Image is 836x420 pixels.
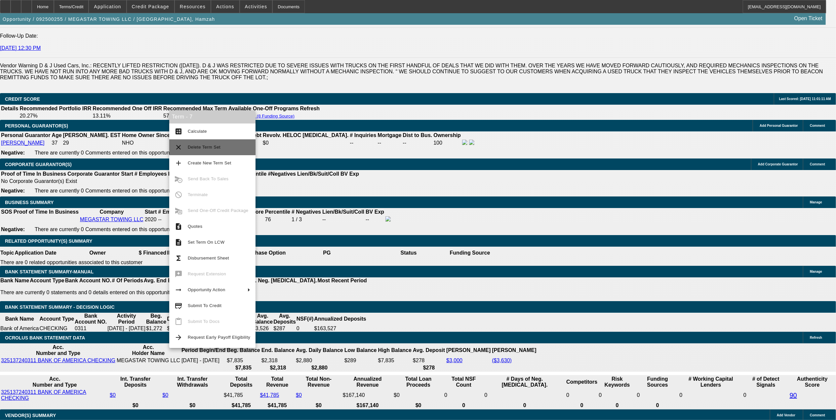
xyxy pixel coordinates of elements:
[492,344,537,357] th: [PERSON_NAME]
[393,402,443,409] th: $0
[39,313,75,325] th: Account Type
[122,139,171,147] td: NHO
[273,325,296,332] td: $287
[758,162,798,166] span: Add Corporate Guarantor
[212,209,263,215] b: Paynet Master Score
[1,171,66,177] th: Proof of Time In Business
[296,365,343,371] th: $2,880
[637,376,679,388] th: Funding Sources
[469,140,474,145] img: linkedin-icon.png
[223,402,259,409] th: $41,785
[262,139,349,147] td: $0
[296,313,314,325] th: NSF(#)
[378,357,412,364] td: $7,835
[175,159,182,167] mat-icon: add
[74,313,107,325] th: Bank Account NO.
[226,344,260,357] th: Beg. Balance
[107,313,146,325] th: Activity Period
[19,105,92,112] th: Recommended Portfolio IRR
[107,325,146,332] td: [DATE] - [DATE]
[0,290,367,296] p: There are currently 0 statements and 0 details entered on this opportunity
[175,254,182,262] mat-icon: functions
[5,269,94,274] span: BANK STATEMENT SUMMARY-MANUAL
[378,344,412,357] th: High Balance
[343,392,392,398] div: $167,140
[1,150,25,156] b: Negative:
[146,313,167,325] th: Beg. Balance
[349,139,377,147] td: --
[175,333,182,341] mat-icon: arrow_forward
[637,389,679,402] td: 0
[297,171,339,177] b: Lien/Bk/Suit/Coll
[598,389,636,402] td: 0
[175,238,182,246] mat-icon: description
[286,247,368,259] th: PG
[296,325,314,332] td: 0
[484,376,565,388] th: # Days of Neg. [MEDICAL_DATA].
[368,247,450,259] th: Status
[175,127,182,135] mat-icon: calculate
[1,389,86,401] a: 325137240311 BANK OF AMERICA CHECKING
[92,105,162,112] th: Recommended One Off IRR
[175,143,182,151] mat-icon: clear
[122,132,170,138] b: Home Owner Since
[342,402,393,409] th: $167,140
[181,344,226,357] th: Period Begin/End
[188,224,202,229] span: Quotes
[188,287,225,292] span: Opportunity Action
[145,209,157,215] b: Start
[1,227,25,232] b: Negative:
[121,171,133,177] b: Start
[1,132,50,138] b: Personal Guarantor
[63,139,121,147] td: 29
[139,247,167,259] th: $ Financed
[444,389,483,402] td: 0
[14,247,57,259] th: Application Date
[39,325,75,332] td: CHECKING
[273,313,296,325] th: Avg. Deposits
[446,344,491,357] th: [PERSON_NAME]
[110,392,116,398] a: $0
[810,162,825,166] span: Comment
[180,4,206,9] span: Resources
[175,286,182,294] mat-icon: arrow_right_alt
[163,113,227,119] td: 57
[94,4,121,9] span: Application
[261,357,295,364] td: $2,318
[810,200,822,204] span: Manage
[241,277,317,284] th: # Mts. Neg. [MEDICAL_DATA].
[261,365,295,371] th: $2,318
[292,217,321,223] div: 1 / 3
[322,216,365,223] td: --
[1,209,13,215] th: SOS
[158,217,162,222] span: --
[162,402,223,409] th: $0
[385,216,391,222] img: facebook-icon.png
[810,270,822,273] span: Manage
[80,217,143,222] a: MEGASTAR TOWING LLC
[146,325,167,332] td: $1,272
[109,376,161,388] th: Int. Transfer Deposits
[340,171,359,177] b: BV Exp
[260,376,295,388] th: Total Revenue
[403,139,433,147] td: --
[760,124,798,127] span: Add Personal Guarantor
[790,392,797,399] a: 90
[444,376,483,388] th: Sum of the Total NSF Count and Total Overdraft Fee Count from Ocrolus
[444,402,483,409] th: 0
[51,139,62,147] td: 37
[413,344,445,357] th: Avg. Deposit
[116,344,180,357] th: Acc. Holder Name
[792,13,825,24] a: Open Ticket
[598,376,636,388] th: Risk Keywords
[223,389,259,402] td: $41,785
[268,171,296,177] b: #Negatives
[743,376,789,388] th: # of Detect Signals
[226,365,260,371] th: $7,835
[5,123,68,128] span: PERSONAL GUARANTOR(S)
[240,0,272,13] button: Activities
[344,344,377,357] th: Low Balance
[67,171,120,177] b: Corporate Guarantor
[1,344,116,357] th: Acc. Number and Type
[342,376,393,388] th: Annualized Revenue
